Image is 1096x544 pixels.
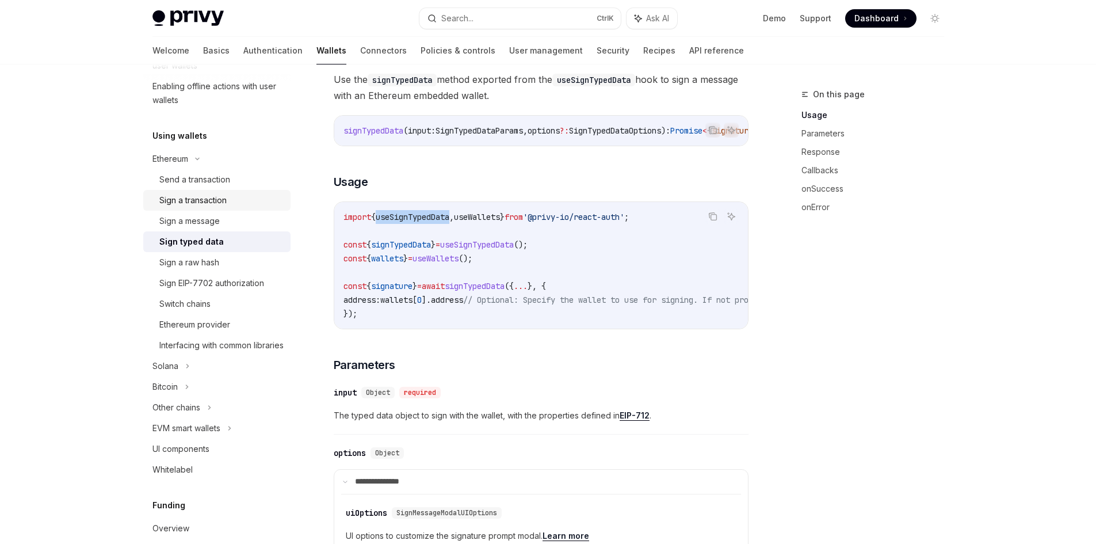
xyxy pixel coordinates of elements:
[505,281,514,291] span: ({
[436,125,523,136] span: SignTypedDataParams
[152,499,185,512] h5: Funding
[643,37,675,64] a: Recipes
[143,169,291,190] a: Send a transaction
[801,161,953,180] a: Callbacks
[801,124,953,143] a: Parameters
[528,281,546,291] span: }, {
[445,281,505,291] span: signTypedData
[159,276,264,290] div: Sign EIP-7702 authorization
[366,281,371,291] span: {
[334,357,395,373] span: Parameters
[375,448,399,458] span: Object
[724,123,739,138] button: Ask AI
[724,209,739,224] button: Ask AI
[371,239,431,250] span: signTypedData
[152,442,209,456] div: UI components
[813,88,865,101] span: On this page
[152,401,200,414] div: Other chains
[509,37,583,64] a: User management
[243,37,303,64] a: Authentication
[360,37,407,64] a: Connectors
[159,338,284,352] div: Interfacing with common libraries
[316,37,346,64] a: Wallets
[143,518,291,539] a: Overview
[152,359,178,373] div: Solana
[454,212,500,222] span: useWallets
[371,212,376,222] span: {
[543,531,589,541] a: Learn more
[801,198,953,216] a: onError
[763,13,786,24] a: Demo
[661,125,670,136] span: ):
[463,295,919,305] span: // Optional: Specify the wallet to use for signing. If not provided, the first wallet will be used.
[152,37,189,64] a: Welcome
[159,214,220,228] div: Sign a message
[431,295,463,305] span: address
[343,212,371,222] span: import
[159,193,227,207] div: Sign a transaction
[143,273,291,294] a: Sign EIP-7702 authorization
[343,295,380,305] span: address:
[159,235,224,249] div: Sign typed data
[523,125,528,136] span: ,
[646,13,669,24] span: Ask AI
[159,173,230,187] div: Send a transaction
[597,14,614,23] span: Ctrl K
[417,295,422,305] span: 0
[431,125,436,136] span: :
[431,239,436,250] span: }
[408,125,431,136] span: input
[380,295,413,305] span: wallets
[143,252,291,273] a: Sign a raw hash
[403,253,408,264] span: }
[143,76,291,111] a: Enabling offline actions with user wallets
[368,74,437,86] code: signTypedData
[152,10,224,26] img: light logo
[500,212,505,222] span: }
[334,71,749,104] span: Use the method exported from the hook to sign a message with an Ethereum embedded wallet.
[801,106,953,124] a: Usage
[800,13,831,24] a: Support
[334,447,366,459] div: options
[343,239,366,250] span: const
[143,335,291,356] a: Interfacing with common libraries
[152,421,220,435] div: EVM smart wallets
[440,239,514,250] span: useSignTypedData
[334,387,357,398] div: input
[422,281,445,291] span: await
[152,522,189,535] div: Overview
[376,212,449,222] span: useSignTypedData
[514,281,528,291] span: ...
[203,37,230,64] a: Basics
[505,212,523,222] span: from
[413,253,459,264] span: useWallets
[366,253,371,264] span: {
[449,212,454,222] span: ,
[801,143,953,161] a: Response
[143,439,291,459] a: UI components
[413,281,417,291] span: }
[523,212,624,222] span: '@privy-io/react-auth'
[854,13,899,24] span: Dashboard
[627,8,677,29] button: Ask AI
[421,37,495,64] a: Policies & controls
[514,239,528,250] span: ();
[152,152,188,166] div: Ethereum
[152,79,284,107] div: Enabling offline actions with user wallets
[152,129,207,143] h5: Using wallets
[560,125,569,136] span: ?:
[413,295,417,305] span: [
[597,37,629,64] a: Security
[334,409,749,423] span: The typed data object to sign with the wallet, with the properties defined in .
[143,231,291,252] a: Sign typed data
[926,9,944,28] button: Toggle dark mode
[143,294,291,314] a: Switch chains
[159,256,219,269] div: Sign a raw hash
[343,309,357,319] span: });
[528,125,560,136] span: options
[143,459,291,480] a: Whitelabel
[705,209,720,224] button: Copy the contents from the code block
[670,125,702,136] span: Promise
[346,507,387,519] div: uiOptions
[441,12,473,25] div: Search...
